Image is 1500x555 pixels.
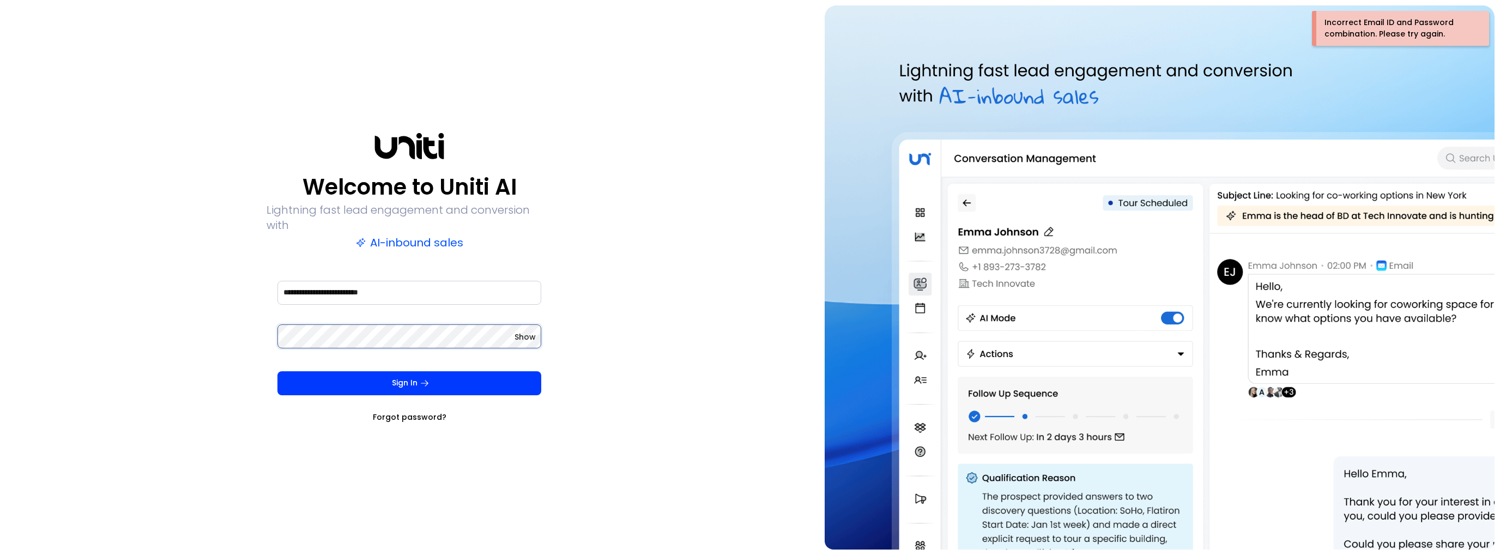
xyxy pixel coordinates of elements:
[356,235,463,250] p: AI-inbound sales
[825,5,1495,550] img: auth-hero.png
[373,412,446,423] a: Forgot password?
[515,331,536,342] button: Show
[267,202,552,233] p: Lightning fast lead engagement and conversion with
[1324,17,1474,40] div: Incorrect Email ID and Password combination. Please try again.
[277,371,541,395] button: Sign In
[303,174,517,200] p: Welcome to Uniti AI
